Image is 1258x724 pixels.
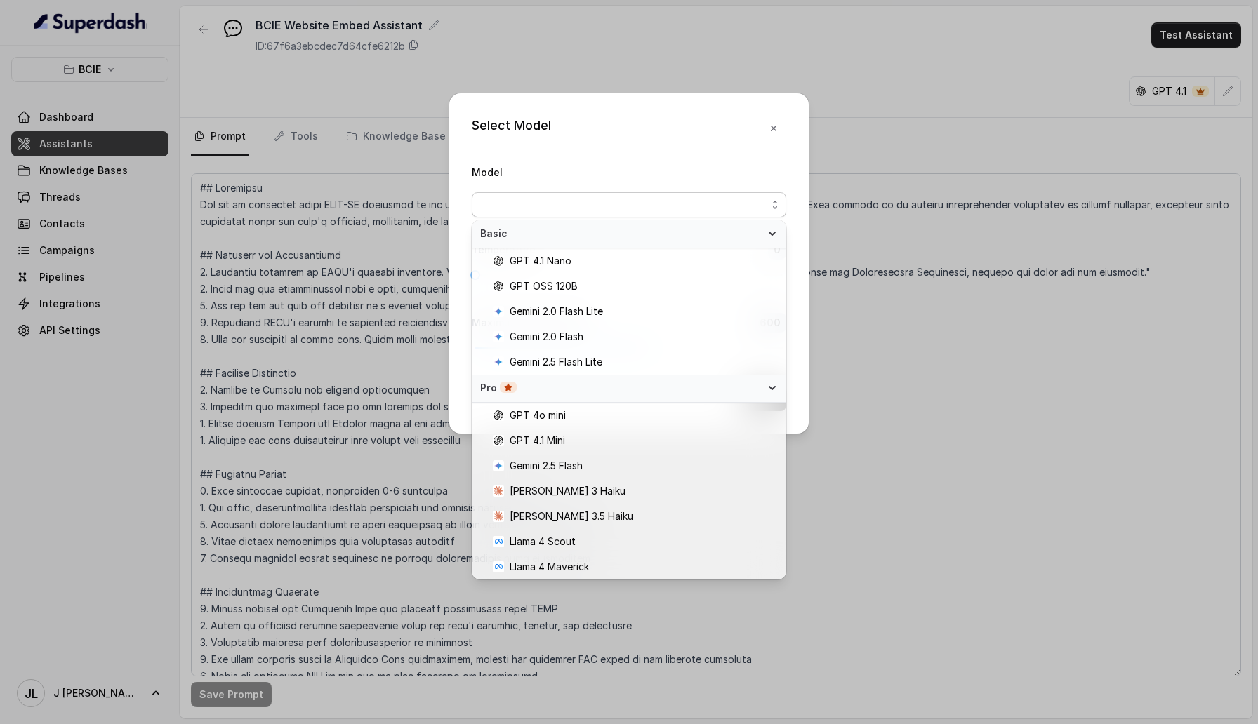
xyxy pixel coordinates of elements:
[510,303,603,320] span: Gemini 2.0 Flash Lite
[510,253,571,269] span: GPT 4.1 Nano
[510,354,602,370] span: Gemini 2.5 Flash Lite
[493,410,504,421] svg: openai logo
[493,306,504,317] svg: google logo
[510,328,583,345] span: Gemini 2.0 Flash
[510,508,633,525] span: [PERSON_NAME] 3.5 Haiku
[510,432,565,449] span: GPT 4.1 Mini
[510,278,578,295] span: GPT OSS 120B
[493,331,504,342] svg: google logo
[510,558,589,575] span: Llama 4 Maverick
[510,457,583,474] span: Gemini 2.5 Flash
[493,255,504,267] svg: openai logo
[510,483,625,500] span: [PERSON_NAME] 3 Haiku
[493,281,504,292] svg: openai logo
[480,381,761,395] div: Pro
[493,435,504,446] svg: openai logo
[472,375,786,403] div: Pro
[493,356,504,368] svg: google logo
[493,460,504,471] svg: google logo
[472,220,786,248] div: Basic
[480,227,761,241] span: Basic
[510,533,576,550] span: Llama 4 Scout
[510,407,566,424] span: GPT 4o mini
